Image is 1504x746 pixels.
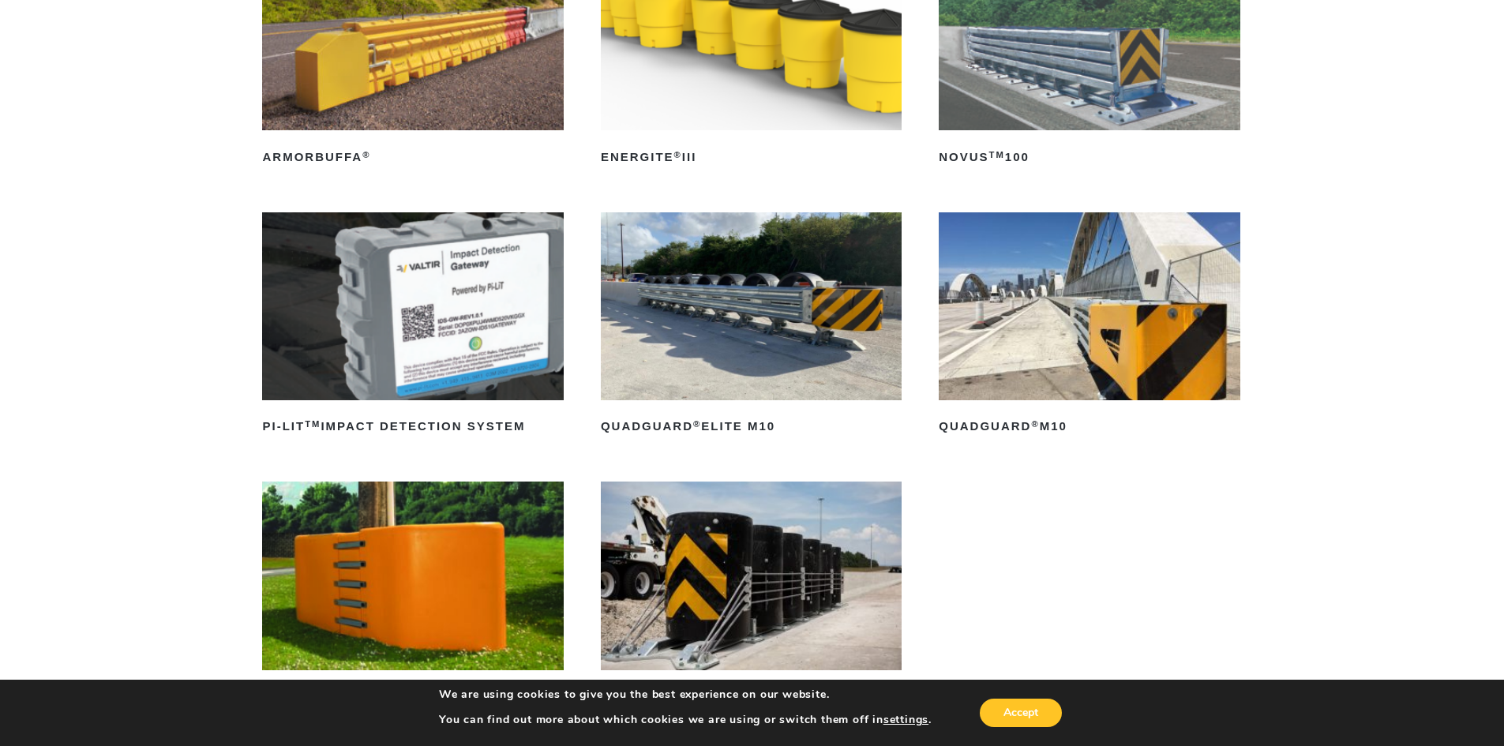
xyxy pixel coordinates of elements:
h2: PI-LIT Impact Detection System [262,414,563,440]
a: REACT®M [601,482,902,709]
h2: ArmorBuffa [262,144,563,170]
sup: TM [305,419,321,429]
sup: ® [674,150,682,159]
button: settings [883,713,928,727]
h2: NOVUS 100 [939,144,1240,170]
sup: TM [989,150,1005,159]
button: Accept [980,699,1062,727]
a: QuadGuard®M10 [939,212,1240,440]
h2: ENERGITE III [601,144,902,170]
sup: ® [362,150,370,159]
h2: QuadGuard M10 [939,414,1240,440]
sup: ® [1031,419,1039,429]
a: RAPTOR® [262,482,563,709]
a: QuadGuard®Elite M10 [601,212,902,440]
sup: ® [693,419,701,429]
p: You can find out more about which cookies we are using or switch them off in . [439,713,932,727]
h2: QuadGuard Elite M10 [601,414,902,440]
a: PI-LITTMImpact Detection System [262,212,563,440]
p: We are using cookies to give you the best experience on our website. [439,688,932,702]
